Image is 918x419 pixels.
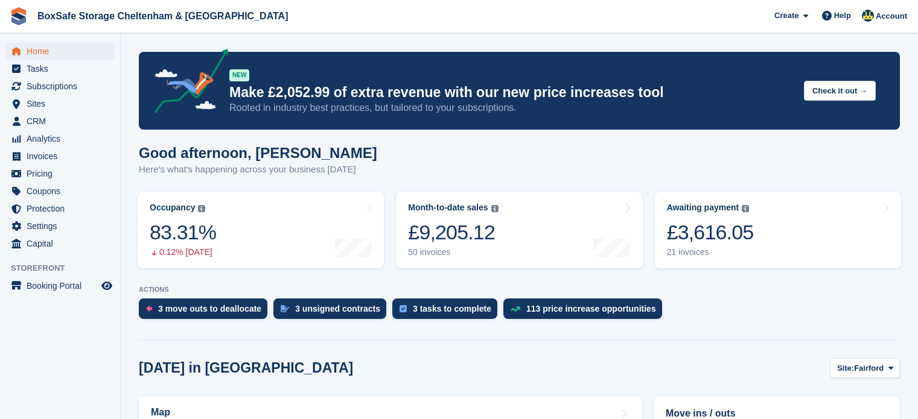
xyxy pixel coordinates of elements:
span: Booking Portal [27,277,99,294]
img: Kim Virabi [862,10,874,22]
div: 50 invoices [408,247,498,257]
span: Subscriptions [27,78,99,95]
div: Awaiting payment [667,203,739,213]
img: icon-info-grey-7440780725fd019a000dd9b08b2336e03edf1995a4989e88bcd33f0948082b44.svg [198,205,205,212]
img: icon-info-grey-7440780725fd019a000dd9b08b2336e03edf1995a4989e88bcd33f0948082b44.svg [491,205,499,212]
a: menu [6,43,114,60]
div: £9,205.12 [408,220,498,245]
span: Home [27,43,99,60]
div: 3 tasks to complete [413,304,491,313]
a: menu [6,148,114,165]
img: move_outs_to_deallocate_icon-f764333ba52eb49d3ac5e1228854f67142a1ed5810a6f6cc68b1a99e826820c5.svg [146,305,152,312]
span: Analytics [27,130,99,147]
span: Help [834,10,851,22]
h2: [DATE] in [GEOGRAPHIC_DATA] [139,360,353,376]
div: £3,616.05 [667,220,754,245]
img: stora-icon-8386f47178a22dfd0bd8f6a31ec36ba5ce8667c1dd55bd0f319d3a0aa187defe.svg [10,7,28,25]
a: 3 unsigned contracts [273,298,392,325]
div: 113 price increase opportunities [526,304,656,313]
span: Coupons [27,183,99,200]
a: menu [6,165,114,182]
span: Fairford [854,362,884,374]
div: 3 unsigned contracts [295,304,380,313]
p: Rooted in industry best practices, but tailored to your subscriptions. [229,101,794,115]
a: menu [6,200,114,217]
div: 21 invoices [667,247,754,257]
a: menu [6,78,114,95]
span: Protection [27,200,99,217]
span: Invoices [27,148,99,165]
span: Storefront [11,262,120,274]
div: Occupancy [150,203,195,213]
a: 3 tasks to complete [392,298,503,325]
a: menu [6,60,114,77]
h2: Map [151,407,170,418]
span: Settings [27,218,99,235]
span: Tasks [27,60,99,77]
div: Month-to-date sales [408,203,488,213]
span: Sites [27,95,99,112]
a: menu [6,130,114,147]
div: 3 move outs to deallocate [158,304,261,313]
a: menu [6,95,114,112]
div: 83.31% [150,220,216,245]
div: 0.12% [DATE] [150,247,216,257]
a: Preview store [100,279,114,293]
a: 3 move outs to deallocate [139,298,273,325]
img: task-75834270c22a3079a89374b754ae025e5fb1db73e45f91037f5363f120a921f8.svg [400,305,407,312]
a: menu [6,235,114,252]
div: NEW [229,69,249,81]
span: Pricing [27,165,99,182]
a: Awaiting payment £3,616.05 21 invoices [655,192,901,268]
img: price-adjustments-announcement-icon-8257ccfd72463d97f412b2fc003d46551f7dbcb40ab6d574587a9cd5c0d94... [144,49,229,118]
span: Site: [837,362,854,374]
h1: Good afternoon, [PERSON_NAME] [139,145,377,161]
button: Site: Fairford [830,358,900,378]
p: Make £2,052.99 of extra revenue with our new price increases tool [229,84,794,101]
p: Here's what's happening across your business [DATE] [139,163,377,177]
span: Account [876,10,907,22]
span: Capital [27,235,99,252]
p: ACTIONS [139,286,900,294]
span: Create [774,10,798,22]
a: menu [6,277,114,294]
a: menu [6,183,114,200]
a: menu [6,113,114,130]
span: CRM [27,113,99,130]
a: menu [6,218,114,235]
img: contract_signature_icon-13c848040528278c33f63329250d36e43548de30e8caae1d1a13099fd9432cc5.svg [281,305,289,312]
button: Check it out → [804,81,876,101]
a: BoxSafe Storage Cheltenham & [GEOGRAPHIC_DATA] [33,6,293,26]
a: Occupancy 83.31% 0.12% [DATE] [138,192,384,268]
img: price_increase_opportunities-93ffe204e8149a01c8c9dc8f82e8f89637d9d84a8eef4429ea346261dce0b2c0.svg [511,306,520,312]
a: 113 price increase opportunities [503,298,668,325]
a: Month-to-date sales £9,205.12 50 invoices [396,192,642,268]
img: icon-info-grey-7440780725fd019a000dd9b08b2336e03edf1995a4989e88bcd33f0948082b44.svg [742,205,749,212]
